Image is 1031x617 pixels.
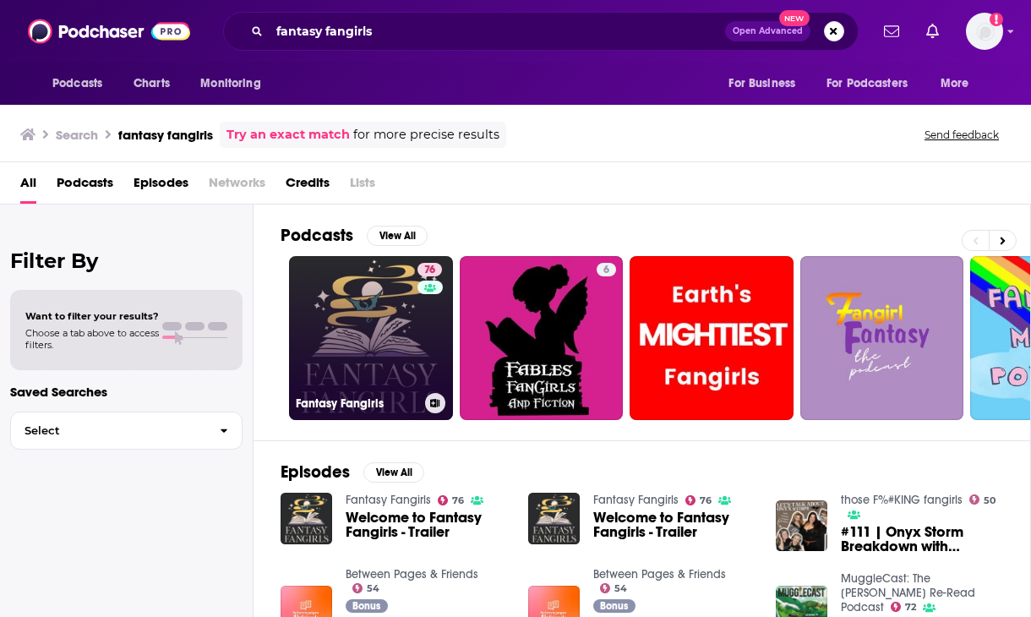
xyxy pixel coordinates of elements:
a: 76 [438,495,465,505]
button: View All [363,462,424,483]
h3: Fantasy Fangirls [296,396,418,411]
span: Podcasts [52,72,102,96]
a: those F%#KING fangirls [841,493,963,507]
span: 50 [984,497,996,505]
img: Podchaser - Follow, Share and Rate Podcasts [28,15,190,47]
button: open menu [41,68,124,100]
a: Episodes [134,169,188,204]
a: Fantasy Fangirls [346,493,431,507]
a: Try an exact match [226,125,350,145]
span: 54 [614,585,627,592]
a: Between Pages & Friends [593,567,726,582]
span: for more precise results [353,125,499,145]
a: Between Pages & Friends [346,567,478,582]
h3: fantasy fangirls [118,127,213,143]
a: 6 [597,263,616,276]
a: 50 [969,494,996,505]
button: Show profile menu [966,13,1003,50]
span: For Business [728,72,795,96]
button: Send feedback [919,128,1004,142]
span: 76 [700,497,712,505]
span: Select [11,425,206,436]
a: 76 [685,495,712,505]
a: MuggleCast: The Harry Potter Re-Read Podcast [841,571,975,614]
span: Logged in as BKusilek [966,13,1003,50]
a: All [20,169,36,204]
a: 6 [460,256,624,420]
button: open menu [717,68,816,100]
button: open menu [188,68,282,100]
img: User Profile [966,13,1003,50]
span: New [779,10,810,26]
button: Select [10,412,243,450]
span: 6 [603,262,609,279]
a: EpisodesView All [281,461,424,483]
span: 76 [452,497,464,505]
svg: Add a profile image [990,13,1003,26]
a: 54 [600,583,628,593]
a: Charts [123,68,180,100]
span: Lists [350,169,375,204]
span: More [941,72,969,96]
a: Fantasy Fangirls [593,493,679,507]
div: Search podcasts, credits, & more... [223,12,859,51]
h2: Episodes [281,461,350,483]
a: Show notifications dropdown [877,17,906,46]
a: 76 [417,263,442,276]
input: Search podcasts, credits, & more... [270,18,725,45]
a: Podcasts [57,169,113,204]
p: Saved Searches [10,384,243,400]
span: Open Advanced [733,27,803,35]
span: Bonus [352,601,380,611]
span: Bonus [600,601,628,611]
button: open menu [929,68,990,100]
span: Charts [134,72,170,96]
span: Choose a tab above to access filters. [25,327,159,351]
a: Welcome to Fantasy Fangirls - Trailer [346,511,508,539]
button: Open AdvancedNew [725,21,810,41]
a: PodcastsView All [281,225,428,246]
span: 54 [367,585,379,592]
a: Show notifications dropdown [919,17,946,46]
span: 72 [905,603,916,611]
button: View All [367,226,428,246]
img: Welcome to Fantasy Fangirls - Trailer [528,493,580,544]
span: For Podcasters [826,72,908,96]
img: #111 | Onyx Storm Breakdown with Fantasy Fangirls! [776,500,827,552]
a: Credits [286,169,330,204]
span: 76 [424,262,435,279]
a: 72 [891,602,917,612]
span: Networks [209,169,265,204]
a: #111 | Onyx Storm Breakdown with Fantasy Fangirls! [841,525,1003,554]
span: Want to filter your results? [25,310,159,322]
button: open menu [816,68,932,100]
h2: Filter By [10,248,243,273]
a: 76Fantasy Fangirls [289,256,453,420]
a: 54 [352,583,380,593]
span: Monitoring [200,72,260,96]
a: Welcome to Fantasy Fangirls - Trailer [593,511,756,539]
h3: Search [56,127,98,143]
img: Welcome to Fantasy Fangirls - Trailer [281,493,332,544]
h2: Podcasts [281,225,353,246]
